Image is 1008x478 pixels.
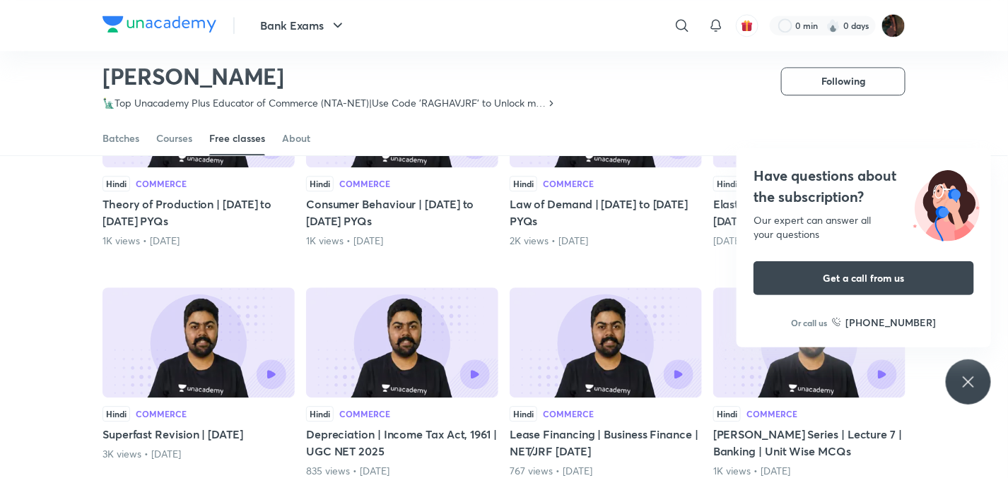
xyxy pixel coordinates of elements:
[781,67,906,95] button: Following
[102,62,557,90] h2: [PERSON_NAME]
[821,74,865,88] span: Following
[543,179,594,188] div: Commerce
[713,234,906,248] div: 2 months ago
[510,234,702,248] div: 2K views • 2 months ago
[741,19,754,32] img: avatar
[209,131,265,145] div: Free classes
[102,426,295,443] h5: Superfast Revision | [DATE]
[156,131,192,145] div: Courses
[902,165,991,241] img: ttu_illustration_new.svg
[102,234,295,248] div: 1K views • 2 months ago
[713,287,906,478] div: Ram Lakhan Series | Lecture 7 | Banking | Unit Wise MCQs
[792,316,828,329] p: Or call us
[510,176,537,191] div: Hindi
[713,464,906,478] div: 1K views • 6 months ago
[713,176,741,191] div: Hindi
[339,410,390,418] div: Commerce
[543,410,594,418] div: Commerce
[102,16,216,32] img: Company Logo
[736,14,758,37] button: avatar
[102,406,130,422] div: Hindi
[510,196,702,229] h5: Law of Demand | [DATE] to [DATE] PYQs
[832,315,937,330] a: [PHONE_NUMBER]
[156,121,192,155] a: Courses
[339,179,390,188] div: Commerce
[282,131,310,145] div: About
[102,16,216,36] a: Company Logo
[713,406,741,422] div: Hindi
[102,131,139,145] div: Batches
[746,410,797,418] div: Commerce
[510,406,537,422] div: Hindi
[754,213,974,241] div: Our expert can answer all your questions
[881,13,906,37] img: Mansichopra
[102,96,546,110] p: 🗽Top Unacademy Plus Educator of Commerce (NTA-NET)|Use Code 'RAGHAVJRF' to Unlock my Free Content...
[306,234,498,248] div: 1K views • 2 months ago
[306,196,498,229] h5: Consumer Behaviour | [DATE] to [DATE] PYQs
[826,18,840,32] img: streak
[713,196,906,229] h5: Elasticity of Demand | [DATE] to [DATE] PYQs
[102,176,130,191] div: Hindi
[306,176,334,191] div: Hindi
[102,121,139,155] a: Batches
[282,121,310,155] a: About
[102,287,295,478] div: Superfast Revision | JUNE 2025
[713,426,906,460] h5: [PERSON_NAME] Series | Lecture 7 | Banking | Unit Wise MCQs
[136,410,187,418] div: Commerce
[102,447,295,461] div: 3K views • 3 months ago
[510,287,702,478] div: Lease Financing | Business Finance | NET/JRF June 2025
[209,121,265,155] a: Free classes
[510,426,702,460] h5: Lease Financing | Business Finance | NET/JRF [DATE]
[846,315,937,330] h6: [PHONE_NUMBER]
[754,261,974,295] button: Get a call from us
[754,165,974,208] h4: Have questions about the subscription?
[136,179,187,188] div: Commerce
[306,464,498,478] div: 835 views • 4 months ago
[252,11,355,40] button: Bank Exams
[510,464,702,478] div: 767 views • 5 months ago
[306,287,498,478] div: Depreciation | Income Tax Act, 1961 | UGC NET 2025
[306,406,334,422] div: Hindi
[306,426,498,460] h5: Depreciation | Income Tax Act, 1961 | UGC NET 2025
[102,196,295,229] h5: Theory of Production | [DATE] to [DATE] PYQs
